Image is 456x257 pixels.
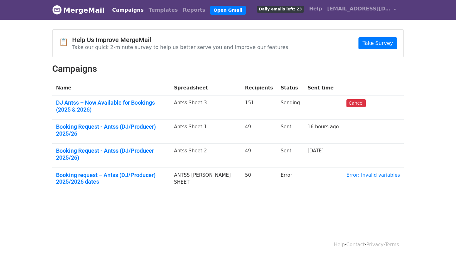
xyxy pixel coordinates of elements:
td: 49 [241,119,277,144]
span: Daily emails left: 23 [257,6,304,13]
td: Error [277,168,304,192]
td: Sent [277,119,304,144]
td: Antss Sheet 1 [170,119,241,144]
th: Status [277,81,304,95]
img: MergeMail logo [52,5,62,15]
td: 49 [241,144,277,168]
a: Contact [346,242,365,248]
a: Campaigns [110,4,146,16]
a: Privacy [366,242,383,248]
a: 16 hours ago [307,124,339,130]
a: Error: Invalid variables [346,172,400,178]
a: Take Survey [358,37,397,49]
p: Take our quick 2-minute survey to help us better serve you and improve our features [72,44,288,51]
a: MergeMail [52,3,104,17]
td: Antss Sheet 3 [170,95,241,119]
td: ANTSS [PERSON_NAME] SHEET [170,168,241,192]
th: Name [52,81,170,95]
a: Templates [146,4,180,16]
th: Sent time [304,81,343,95]
h2: Campaigns [52,64,404,74]
h4: Help Us Improve MergeMail [72,36,288,44]
td: 151 [241,95,277,119]
a: Reports [180,4,208,16]
a: Help [307,3,325,15]
a: Terms [385,242,399,248]
span: 📋 [59,38,72,47]
a: Booking Request - Antss (DJ/Producer 2025/26) [56,147,167,161]
a: Booking Request - Antss (DJ/Producer) 2025/26 [56,123,167,137]
a: Cancel [346,99,366,107]
th: Recipients [241,81,277,95]
a: [DATE] [307,148,324,154]
a: DJ Antss – Now Available for Bookings (2025 & 2026) [56,99,167,113]
span: [EMAIL_ADDRESS][DOMAIN_NAME] [327,5,390,13]
a: Open Gmail [210,6,245,15]
th: Spreadsheet [170,81,241,95]
td: Sent [277,144,304,168]
td: Sending [277,95,304,119]
a: Daily emails left: 23 [254,3,307,15]
td: 50 [241,168,277,192]
a: [EMAIL_ADDRESS][DOMAIN_NAME] [325,3,399,17]
a: Help [334,242,345,248]
a: Booking request – Antss (DJ/Producer) 2025/2026 dates [56,172,167,185]
td: Antss Sheet 2 [170,144,241,168]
